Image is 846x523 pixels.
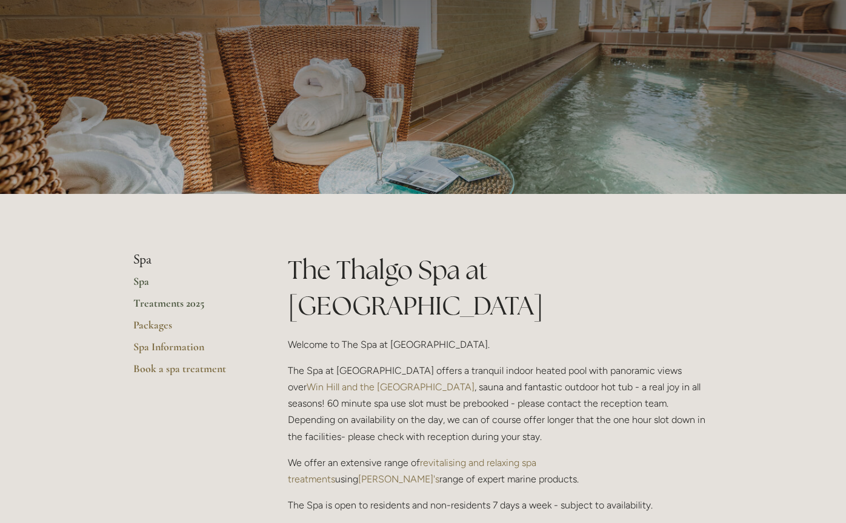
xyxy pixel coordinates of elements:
a: Spa [133,275,249,296]
p: The Spa is open to residents and non-residents 7 days a week - subject to availability. [288,497,713,513]
p: The Spa at [GEOGRAPHIC_DATA] offers a tranquil indoor heated pool with panoramic views over , sau... [288,362,713,445]
a: Treatments 2025 [133,296,249,318]
li: Spa [133,252,249,268]
p: We offer an extensive range of using range of expert marine products. [288,455,713,487]
a: [PERSON_NAME]'s [358,473,439,485]
p: Welcome to The Spa at [GEOGRAPHIC_DATA]. [288,336,713,353]
a: Win Hill and the [GEOGRAPHIC_DATA] [307,381,475,393]
a: Spa Information [133,340,249,362]
a: Packages [133,318,249,340]
a: Book a spa treatment [133,362,249,384]
h1: The Thalgo Spa at [GEOGRAPHIC_DATA] [288,252,713,324]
